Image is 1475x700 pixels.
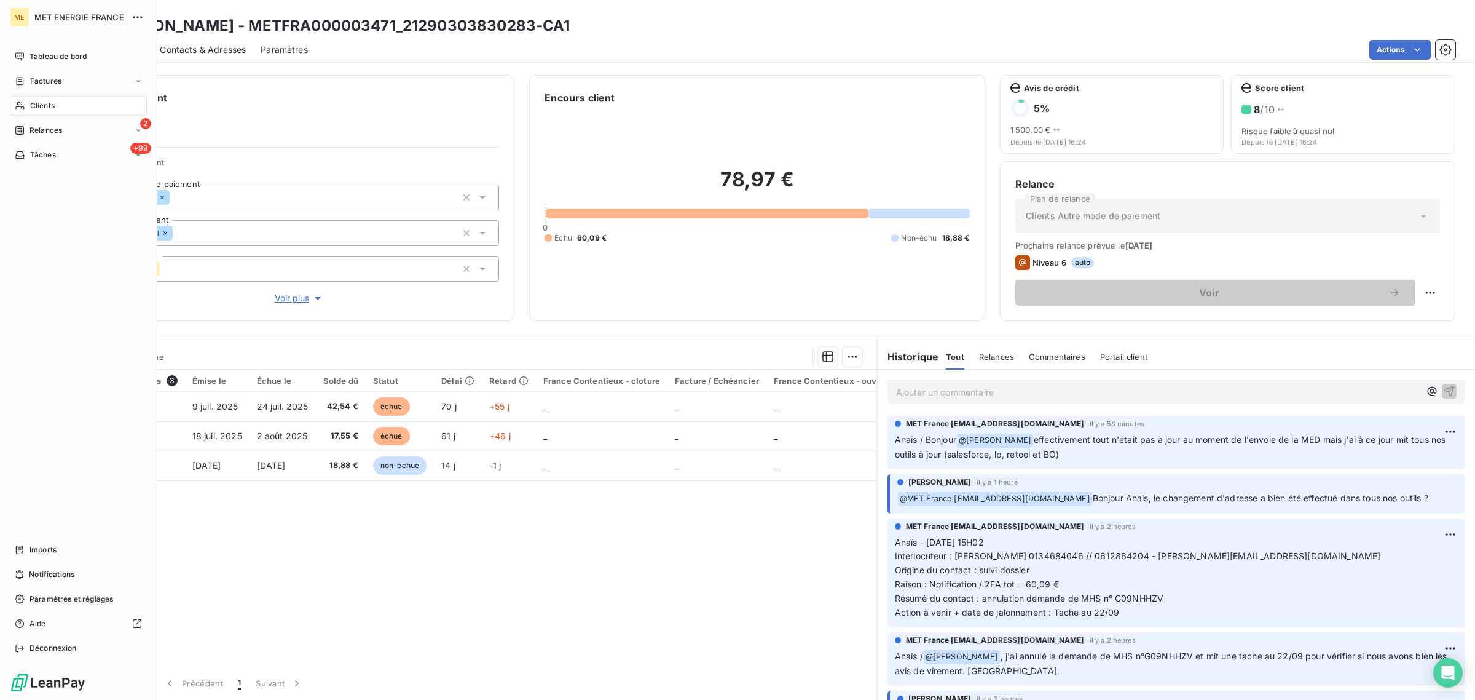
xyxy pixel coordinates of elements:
[895,651,1450,676] span: , j'ai annulé la demande de MHS n°G09NHHZV et mit une tache au 22/09 pour vérifier si nous avons ...
[774,460,777,471] span: _
[238,677,241,690] span: 1
[489,376,529,386] div: Retard
[1090,523,1136,530] span: il y a 2 heures
[957,434,1033,448] span: @ [PERSON_NAME]
[489,431,511,441] span: +46 j
[1026,210,1161,222] span: Clients Autre mode de paiement
[167,375,178,386] span: 3
[156,670,230,696] button: Précédent
[257,401,309,412] span: 24 juil. 2025
[160,44,246,56] span: Contacts & Adresses
[1369,40,1431,60] button: Actions
[895,607,1120,618] span: Action à venir + date de jalonnement : Tache au 22/09
[895,565,1029,575] span: Origine du contact : suivi dossier
[230,670,248,696] button: 1
[1100,352,1147,362] span: Portail client
[1010,125,1051,135] span: 1 500,00 €
[675,431,678,441] span: _
[373,376,427,386] div: Statut
[1015,177,1440,191] h6: Relance
[675,460,678,471] span: _
[1032,258,1066,268] span: Niveau 6
[906,521,1085,532] span: MET France [EMAIL_ADDRESS][DOMAIN_NAME]
[1090,637,1136,644] span: il y a 2 heures
[10,673,86,693] img: Logo LeanPay
[1241,138,1445,146] span: Depuis le [DATE] 16:24
[130,143,151,154] span: +99
[373,456,427,475] span: non-échue
[29,594,113,605] span: Paramètres et réglages
[543,376,660,386] div: France Contentieux - cloture
[675,401,678,412] span: _
[1034,102,1050,114] h6: 5 %
[1015,241,1440,250] span: Prochaine relance prévue le
[29,618,46,629] span: Aide
[895,434,1449,459] span: effectivement tout n'était pas à jour au moment de l'envoie de la MED mais j'ai à ce jour mit tou...
[30,149,56,161] span: Tâches
[543,401,547,412] span: _
[261,44,308,56] span: Paramètres
[774,431,777,441] span: _
[323,376,358,386] div: Solde dû
[906,635,1085,646] span: MET France [EMAIL_ADDRESS][DOMAIN_NAME]
[99,292,499,305] button: Voir plus
[924,650,1000,664] span: @ [PERSON_NAME]
[878,349,939,364] h6: Historique
[543,223,548,233] span: 0
[173,228,183,239] input: Ajouter une valeur
[373,397,410,416] span: échue
[543,460,547,471] span: _
[323,430,358,442] span: 17,55 €
[373,427,410,445] span: échue
[1254,102,1275,117] h6: / 10
[1254,103,1260,116] span: 8
[545,90,615,105] h6: Encours client
[192,376,242,386] div: Émise le
[895,651,923,661] span: Anais /
[895,579,1059,589] span: Raison : Notification / 2FA tot = 60,09 €
[774,376,902,386] div: France Contentieux - ouverture
[1125,241,1153,250] span: [DATE]
[946,352,964,362] span: Tout
[543,431,547,441] span: _
[441,376,474,386] div: Délai
[1029,352,1085,362] span: Commentaires
[577,233,607,244] span: 60,09 €
[10,614,147,634] a: Aide
[10,7,29,27] div: ME
[192,460,221,471] span: [DATE]
[192,401,238,412] span: 9 juil. 2025
[323,400,358,413] span: 42,54 €
[34,12,124,22] span: MET ENERGIE FRANCE
[1030,288,1388,298] span: Voir
[30,76,61,87] span: Factures
[108,15,570,37] h3: [PERSON_NAME] - METFRA000003471_21290303830283-CA1
[323,459,358,472] span: 18,88 €
[908,477,972,488] span: [PERSON_NAME]
[441,460,455,471] span: 14 j
[554,233,572,244] span: Échu
[979,352,1014,362] span: Relances
[895,434,956,445] span: Anais / Bonjour
[1255,83,1304,93] span: Score client
[29,544,57,555] span: Imports
[160,263,170,274] input: Ajouter une valeur
[898,492,1092,506] span: @ MET France [EMAIL_ADDRESS][DOMAIN_NAME]
[942,233,970,244] span: 18,88 €
[1241,126,1445,136] span: Risque faible à quasi nul
[29,125,62,136] span: Relances
[170,192,179,203] input: Ajouter une valeur
[489,401,509,412] span: +55 j
[275,292,324,304] span: Voir plus
[1093,493,1428,503] span: Bonjour Anais, le changement d'adresse a bien été effectué dans tous nos outils ?
[545,167,969,204] h2: 78,97 €
[977,479,1018,486] span: il y a 1 heure
[675,376,759,386] div: Facture / Echéancier
[1010,138,1214,146] span: Depuis le [DATE] 16:24
[895,537,984,547] span: Anaïs - [DATE] 15H02
[140,118,151,129] span: 2
[1090,420,1145,428] span: il y a 58 minutes
[29,51,87,62] span: Tableau de bord
[489,460,502,471] span: -1 j
[257,460,286,471] span: [DATE]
